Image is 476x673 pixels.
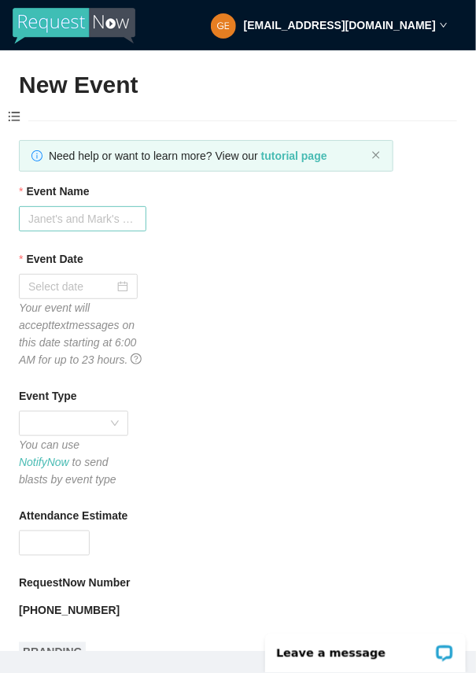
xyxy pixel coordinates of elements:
[31,150,42,161] span: info-circle
[440,21,448,29] span: down
[26,250,83,268] b: Event Date
[211,13,236,39] img: 1fe5d526407af922113c824e46c4555e
[19,507,127,524] b: Attendance Estimate
[255,623,476,673] iframe: LiveChat chat widget
[49,150,327,162] span: Need help or want to learn more? View our
[19,69,457,102] h2: New Event
[19,642,86,663] span: BRANDING
[13,8,135,44] img: RequestNow
[26,183,89,200] b: Event Name
[371,150,381,160] span: close
[19,456,69,468] a: NotifyNow
[19,436,128,488] div: You can use to send blasts by event type
[371,150,381,161] button: close
[19,301,136,366] i: Your event will accept text messages on this date starting at 6:00 AM for up to 23 hours.
[19,387,77,405] b: Event Type
[19,206,146,231] input: Janet's and Mark's Wedding
[261,150,327,162] a: tutorial page
[19,605,120,617] b: [PHONE_NUMBER]
[131,353,142,364] span: question-circle
[19,575,131,592] b: RequestNow Number
[244,19,436,31] strong: [EMAIL_ADDRESS][DOMAIN_NAME]
[28,278,114,295] input: Select date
